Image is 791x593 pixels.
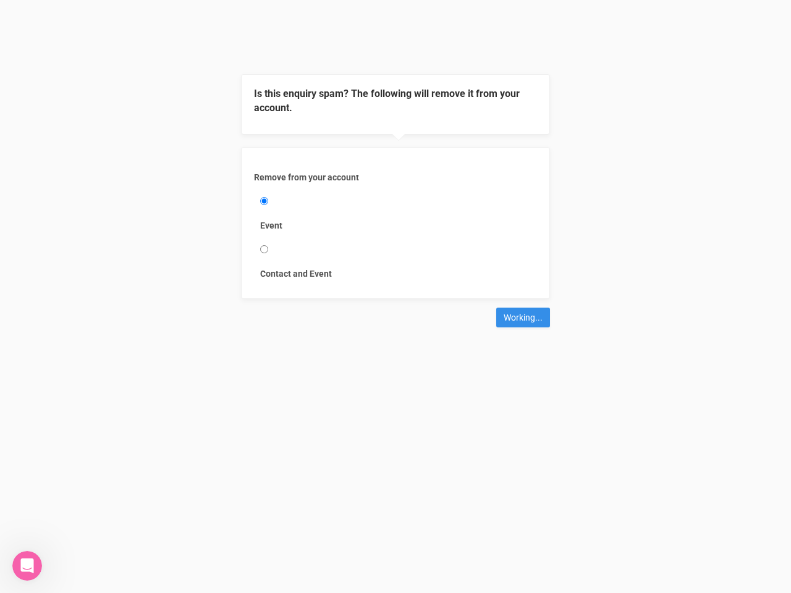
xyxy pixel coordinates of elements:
[254,87,537,116] legend: Is this enquiry spam? The following will remove it from your account.
[260,197,268,205] input: Event
[12,551,42,581] iframe: Intercom live chat
[496,308,550,327] input: Working...
[260,267,531,280] label: Contact and Event
[260,219,531,232] label: Event
[260,245,268,253] input: Contact and Event
[254,171,537,183] label: Remove from your account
